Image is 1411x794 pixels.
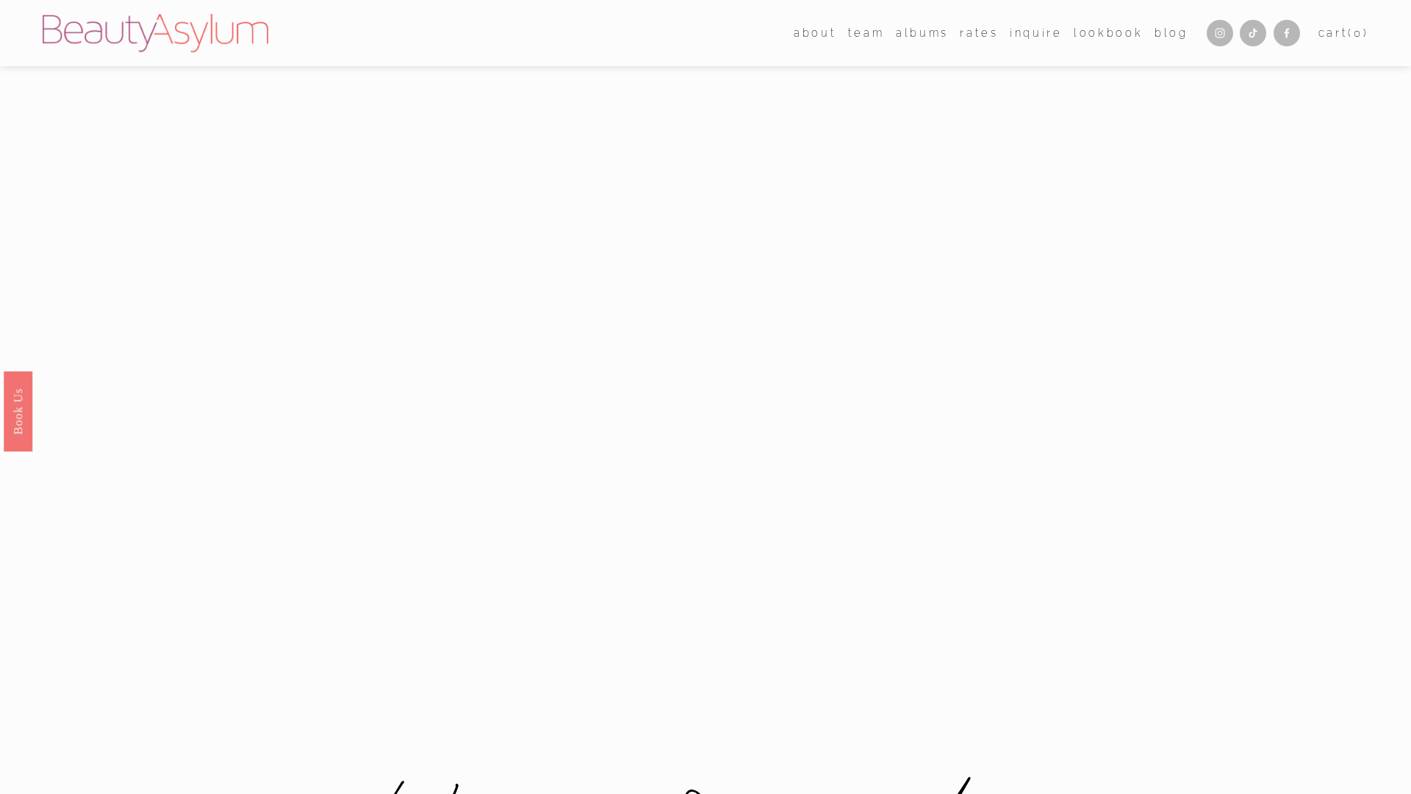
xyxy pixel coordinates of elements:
a: Rates [960,22,998,43]
a: Instagram [1207,20,1233,46]
img: Beauty Asylum | Bridal Hair &amp; Makeup Charlotte &amp; Atlanta [43,14,268,52]
a: Book Us [4,371,32,451]
a: Inquire [1010,22,1063,43]
span: ( ) [1348,26,1368,39]
a: albums [896,22,949,43]
span: 0 [1354,26,1363,39]
a: Cart(0) [1318,24,1369,43]
a: Blog [1155,22,1188,43]
a: folder dropdown [848,22,885,43]
a: TikTok [1240,20,1266,46]
span: about [794,24,836,43]
a: Lookbook [1074,22,1143,43]
span: team [848,24,885,43]
a: folder dropdown [794,22,836,43]
a: Facebook [1274,20,1300,46]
